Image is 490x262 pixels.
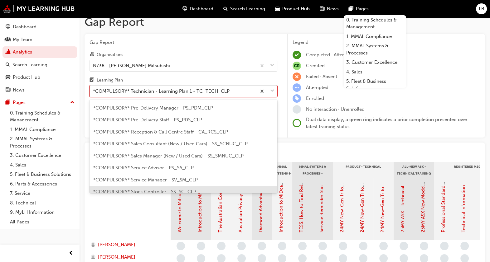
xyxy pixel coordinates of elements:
[306,85,328,90] span: Attempted
[7,125,77,134] a: 1. MMAL Compliance
[258,156,264,232] a: Diamond Advantage: Fundamentals
[93,117,202,123] span: *COMPULSORY* Pre-Delivery Staff - PS_PDS_CLP
[13,99,26,106] div: Pages
[400,132,405,232] a: 25MY ASX - Technical and Service Introduction
[13,74,40,81] div: Product Hub
[278,242,286,250] span: learningRecordVerb_NONE-icon
[270,87,274,95] span: down-icon
[272,162,292,178] div: MMAL Systems & Processes - General
[7,160,77,170] a: 4. Sales
[190,5,213,12] span: Dashboard
[12,61,47,68] div: Search Learning
[182,5,187,13] span: guage-icon
[293,105,301,114] span: learningRecordVerb_NONE-icon
[97,77,123,83] div: Learning Plan
[93,129,228,135] span: *COMPULSORY* Reception & Call Centre Staff - CA_RCS_CLP
[2,84,77,96] a: News
[306,63,325,68] span: Credited
[2,59,77,71] a: Search Learning
[293,39,480,46] div: Legend
[7,170,77,179] a: 5. Fleet & Business Solutions
[237,242,246,250] span: learningRecordVerb_NONE-icon
[282,5,310,12] span: Product Hub
[97,52,123,58] div: Organisations
[349,5,353,13] span: pages-icon
[7,217,77,227] a: All Pages
[379,242,388,250] span: learningRecordVerb_NONE-icon
[344,41,406,58] a: 2. MMAL Systems & Processes
[98,241,135,248] span: [PERSON_NAME]
[2,97,77,108] button: Pages
[93,189,196,194] span: *COMPULSORY* Stock Controller - SS_SC_CLP
[6,100,10,105] span: pages-icon
[93,165,194,171] span: *COMPULSORY* Service Advisor - PS_SA_CLP
[2,20,77,97] button: DashboardMy TeamAnalyticsSearch LearningProduct HubNews
[217,242,226,250] span: learningRecordVerb_NONE-icon
[90,52,94,58] span: organisation-icon
[218,2,270,15] a: search-iconSearch Learning
[344,58,406,67] a: 3. Customer Excellence
[298,242,307,250] span: learningRecordVerb_NONE-icon
[476,3,487,14] button: LB
[327,5,339,12] span: News
[440,242,449,250] span: learningRecordVerb_NONE-icon
[320,5,324,13] span: news-icon
[306,117,468,129] span: Dual data display; a green ring indicates a prior completion presented over latest training status.
[400,242,408,250] span: learningRecordVerb_NONE-icon
[69,250,73,257] span: prev-icon
[90,78,94,83] span: learningplan-icon
[292,162,333,178] div: MMAL Systems & Processes - Technical
[93,88,230,95] div: *COMPULSORY* Technician - Learning Plan 1 - TC_TECH_CLP
[306,96,324,101] span: Enrolled
[306,74,337,79] span: Failed · Absent
[6,24,10,30] span: guage-icon
[6,49,10,55] span: chart-icon
[275,5,280,13] span: car-icon
[93,62,170,69] div: N738 - [PERSON_NAME] Mitsubishi
[197,242,205,250] span: learningRecordVerb_NONE-icon
[6,37,10,43] span: people-icon
[339,242,347,250] span: learningRecordVerb_NONE-icon
[333,162,394,178] div: Product - Technical
[3,5,75,13] a: mmal
[7,198,77,208] a: 8. Technical
[93,141,248,147] span: *COMPULSORY* Sales Consultant (New / Used Cars) - SS_SCNUC_CLP
[2,72,77,83] a: Product Hub
[6,75,10,80] span: car-icon
[93,105,213,111] span: *COMPULSORY* Pre-Delivery Manager - PS_PDM_CLP
[270,2,315,15] a: car-iconProduct Hub
[230,5,265,12] span: Search Learning
[6,62,10,68] span: search-icon
[7,189,77,198] a: 7. Service
[344,77,406,93] a: 5. Fleet & Business Solutions
[7,134,77,151] a: 2. MMAL Systems & Processes
[91,254,165,261] a: [PERSON_NAME]
[479,5,484,12] span: LB
[293,51,301,59] span: learningRecordVerb_COMPLETE-icon
[85,15,485,29] h1: Gap Report
[278,167,284,232] a: Introduction to MiDealerAssist
[98,254,135,261] span: [PERSON_NAME]
[7,179,77,189] a: 6. Parts & Accessories
[13,36,32,43] div: My Team
[318,242,327,250] span: learningRecordVerb_NONE-icon
[356,5,369,12] span: Pages
[420,242,428,250] span: learningRecordVerb_NONE-icon
[306,52,372,58] span: Completed · Attended · Passed
[90,39,277,46] span: Gap Report
[7,208,77,217] a: 9. MyLH Information
[7,151,77,160] a: 3. Customer Excellence
[13,23,36,30] div: Dashboard
[460,242,469,250] span: learningRecordVerb_NONE-icon
[306,106,365,112] span: No interaction · Unenrolled
[177,2,218,15] a: guage-iconDashboard
[293,83,301,92] span: learningRecordVerb_ATTEMPT-icon
[2,34,77,45] a: My Team
[13,87,25,94] div: News
[93,153,244,159] span: *COMPULSORY* Sales Manager (New / Used Cars) - SS_SMNUC_CLP
[394,162,434,178] div: ALL-NEW ASX - Technical Training
[293,62,301,70] span: null-icon
[91,241,165,248] a: [PERSON_NAME]
[293,94,301,103] span: learningRecordVerb_ENROLL-icon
